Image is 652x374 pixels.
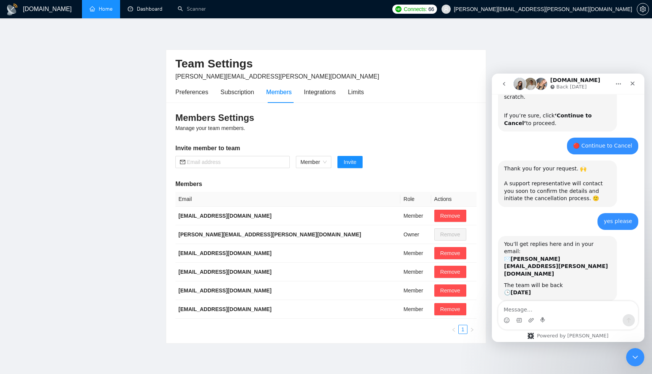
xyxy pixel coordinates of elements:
[400,207,431,225] td: Member
[178,250,271,256] b: [EMAIL_ADDRESS][DOMAIN_NAME]
[180,159,185,165] span: mail
[178,6,206,12] a: searchScanner
[400,225,431,244] td: Owner
[443,6,449,12] span: user
[637,3,649,15] button: setting
[348,87,364,97] div: Limits
[451,327,456,332] span: left
[440,268,460,276] span: Remove
[6,3,18,16] img: logo
[434,303,466,315] button: Remove
[440,305,460,313] span: Remove
[178,231,361,238] b: [PERSON_NAME][EMAIL_ADDRESS][PERSON_NAME][DOMAIN_NAME]
[128,6,162,12] a: dashboardDashboard
[428,5,434,13] span: 66
[175,73,379,80] span: [PERSON_NAME][EMAIL_ADDRESS][PERSON_NAME][DOMAIN_NAME]
[458,325,467,334] li: 1
[449,325,458,334] li: Previous Page
[300,156,327,168] span: Member
[459,325,467,334] a: 1
[220,87,254,97] div: Subscription
[440,249,460,257] span: Remove
[400,263,431,281] td: Member
[470,327,474,332] span: right
[440,212,460,220] span: Remove
[434,247,466,259] button: Remove
[266,87,292,97] div: Members
[337,156,362,168] button: Invite
[175,112,477,124] h3: Members Settings
[404,5,427,13] span: Connects:
[434,266,466,278] button: Remove
[90,6,112,12] a: homeHome
[175,87,208,97] div: Preferences
[178,269,271,275] b: [EMAIL_ADDRESS][DOMAIN_NAME]
[492,74,644,342] iframe: Intercom live chat
[637,6,649,12] a: setting
[304,87,336,97] div: Integrations
[637,6,649,12] span: setting
[178,213,271,219] b: [EMAIL_ADDRESS][DOMAIN_NAME]
[187,158,285,166] input: Email address
[440,286,460,295] span: Remove
[400,300,431,319] td: Member
[431,192,477,207] th: Actions
[434,210,466,222] button: Remove
[400,281,431,300] td: Member
[449,325,458,334] button: left
[344,158,356,166] span: Invite
[175,180,477,189] h5: Members
[178,287,271,294] b: [EMAIL_ADDRESS][DOMAIN_NAME]
[400,244,431,263] td: Member
[175,56,477,72] h2: Team Settings
[395,6,401,12] img: upwork-logo.png
[400,192,431,207] th: Role
[175,125,245,131] span: Manage your team members.
[467,325,477,334] button: right
[434,284,466,297] button: Remove
[626,348,644,366] iframe: Intercom live chat
[175,192,400,207] th: Email
[175,144,477,153] h5: Invite member to team
[467,325,477,334] li: Next Page
[178,306,271,312] b: [EMAIL_ADDRESS][DOMAIN_NAME]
